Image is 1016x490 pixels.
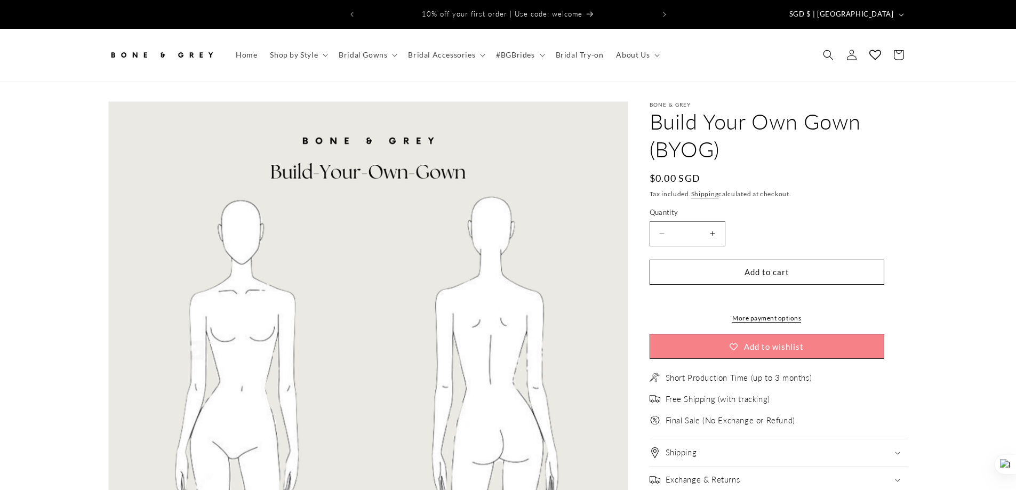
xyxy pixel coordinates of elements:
[783,4,908,25] button: SGD $ | [GEOGRAPHIC_DATA]
[104,39,219,71] a: Bone and Grey Bridal
[650,314,884,323] a: More payment options
[229,44,263,66] a: Home
[496,50,534,60] span: #BGBrides
[108,43,215,67] img: Bone and Grey Bridal
[653,4,676,25] button: Next announcement
[666,394,770,405] span: Free Shipping (with tracking)
[650,260,884,285] button: Add to cart
[691,190,719,198] a: Shipping
[402,44,490,66] summary: Bridal Accessories
[263,44,332,66] summary: Shop by Style
[666,415,795,426] span: Final Sale (No Exchange or Refund)
[650,207,884,218] label: Quantity
[422,10,582,18] span: 10% off your first order | Use code: welcome
[650,334,884,359] button: Add to wishlist
[340,4,364,25] button: Previous announcement
[556,50,604,60] span: Bridal Try-on
[666,373,812,383] span: Short Production Time (up to 3 months)
[332,44,402,66] summary: Bridal Gowns
[610,44,664,66] summary: About Us
[236,50,257,60] span: Home
[650,171,701,186] span: $0.00 SGD
[650,415,660,425] img: offer.png
[650,372,660,383] img: needle.png
[666,447,697,458] h2: Shipping
[650,439,908,466] summary: Shipping
[270,50,318,60] span: Shop by Style
[339,50,387,60] span: Bridal Gowns
[666,475,740,485] h2: Exchange & Returns
[650,189,908,199] div: Tax included. calculated at checkout.
[549,44,610,66] a: Bridal Try-on
[650,108,908,163] h1: Build Your Own Gown (BYOG)
[490,44,549,66] summary: #BGBrides
[817,43,840,67] summary: Search
[616,50,650,60] span: About Us
[408,50,475,60] span: Bridal Accessories
[650,101,908,108] p: Bone & Grey
[789,9,894,20] span: SGD $ | [GEOGRAPHIC_DATA]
